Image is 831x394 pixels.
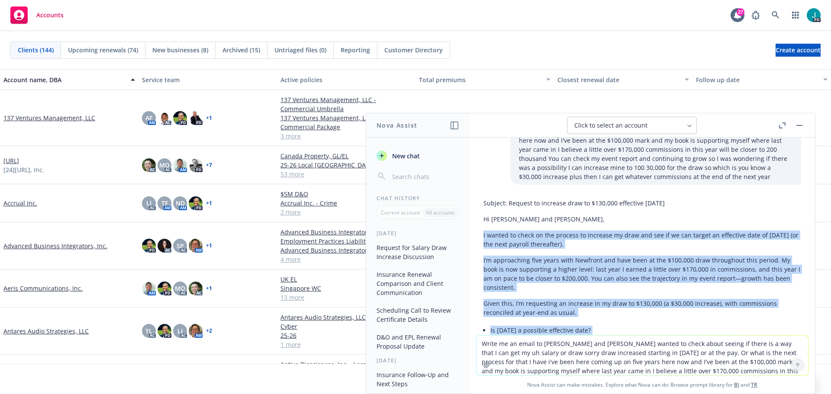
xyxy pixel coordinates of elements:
button: D&O and EPL Renewal Proposal Update [373,330,463,353]
p: Current account [381,209,420,216]
img: photo [142,158,156,172]
a: Accrual Inc. [3,199,37,208]
a: + 1 [206,115,212,121]
p: Given this, I’m requesting an increase in my draw to $130,000 (a $30,000 increase), with commissi... [483,299,801,317]
a: Singapore WC [280,284,412,293]
div: Account name, DBA [3,75,126,84]
span: MQ [159,160,170,170]
a: 3 more [280,131,412,141]
a: 2 more [280,208,412,217]
a: Antiva Biosciences, Inc. - Local Placement [280,360,412,369]
button: New chat [373,148,463,163]
span: Untriaged files (0) [274,45,326,54]
div: [DATE] [366,357,470,364]
img: photo [158,282,171,295]
div: 27 [737,8,744,16]
button: Total premiums [415,69,554,90]
p: Write me an email to [PERSON_NAME] and [PERSON_NAME] wanted to check about seeing if there is a w... [519,109,792,181]
button: Insurance Renewal Comparison and Client Communication [373,267,463,300]
div: Follow up date [696,75,818,84]
p: All accounts [426,209,455,216]
a: + 1 [206,201,212,206]
span: TF [161,199,168,208]
span: New businesses (8) [152,45,208,54]
a: Canada Property, GL/EL [280,151,412,160]
button: Closest renewal date [554,69,692,90]
span: LI [177,327,183,336]
a: Report a Bug [747,6,764,24]
button: Service team [138,69,277,90]
span: Click to select an account [574,121,647,130]
a: Antares Audio Strategies, LLC - E&O with Cyber [280,313,412,331]
img: photo [189,282,203,295]
a: $5M D&O [280,189,412,199]
a: + 2 [206,328,212,333]
img: photo [158,239,171,253]
input: Search chats [390,170,459,183]
img: photo [189,239,203,253]
span: New chat [390,151,420,160]
span: [24][URL], Inc. [3,165,44,174]
img: photo [189,324,203,338]
a: [URL] [3,156,19,165]
a: 25-26 Local [GEOGRAPHIC_DATA] GL [280,160,412,170]
a: 1 more [280,340,412,349]
p: Hi [PERSON_NAME] and [PERSON_NAME], [483,215,801,224]
a: UK EL [280,275,412,284]
span: Clients (144) [18,45,54,54]
div: Chat History [366,195,470,202]
div: Service team [142,75,274,84]
a: Search [767,6,784,24]
span: Reporting [341,45,370,54]
img: photo [142,239,156,253]
a: Advanced Business Integrators, Inc. - Employment Practices Liability [280,227,412,246]
div: Closest renewal date [557,75,680,84]
img: photo [142,282,156,295]
button: Insurance Follow-Up and Next Steps [373,368,463,391]
span: Create account [776,42,821,58]
span: TL [145,327,152,336]
button: Request for Salary Draw Increase Discussion [373,240,463,264]
span: AF [145,113,152,122]
a: 13 more [280,293,412,302]
h1: Nova Assist [377,121,417,130]
img: photo [158,324,171,338]
img: photo [158,111,171,125]
button: Scheduling Call to Review Certificate Details [373,303,463,327]
img: photo [189,158,203,172]
span: Accounts [36,12,64,19]
span: Archived (15) [222,45,260,54]
span: MQ [175,284,185,293]
p: Subject: Request to increase draw to $130,000 effective [DATE] [483,199,801,208]
a: 137 Ventures Management, LLC - Commercial Package [280,113,412,131]
span: ND [176,199,185,208]
a: Antares Audio Strategies, LLC [3,327,89,336]
a: 137 Ventures Management, LLC - Commercial Umbrella [280,95,412,113]
img: photo [189,111,203,125]
a: Advanced Business Integrators, Inc. [3,241,107,250]
a: Aeris Communications, Inc. [3,284,83,293]
img: photo [173,111,187,125]
div: [DATE] [366,230,470,237]
span: Customer Directory [384,45,443,54]
a: + 1 [206,286,212,291]
img: photo [807,8,821,22]
a: 53 more [280,170,412,179]
a: 137 Ventures Management, LLC [3,113,95,122]
button: Click to select an account [567,117,697,134]
span: SP [177,241,184,250]
a: Advanced Business Integrators, Inc. - Cyber [280,246,412,255]
li: Is [DATE] a possible effective date? [490,324,801,336]
a: BI [734,381,739,388]
span: Upcoming renewals (74) [68,45,138,54]
div: Total premiums [419,75,541,84]
p: I’m approaching five years with Newfront and have been at the $100,000 draw throughout this perio... [483,256,801,292]
a: 25-26 [280,331,412,340]
a: 4 more [280,255,412,264]
a: Accounts [7,3,67,27]
button: Active policies [277,69,415,90]
a: Create account [776,44,821,57]
a: + 7 [206,163,212,168]
a: Accrual Inc. - Crime [280,199,412,208]
a: TR [751,381,757,388]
